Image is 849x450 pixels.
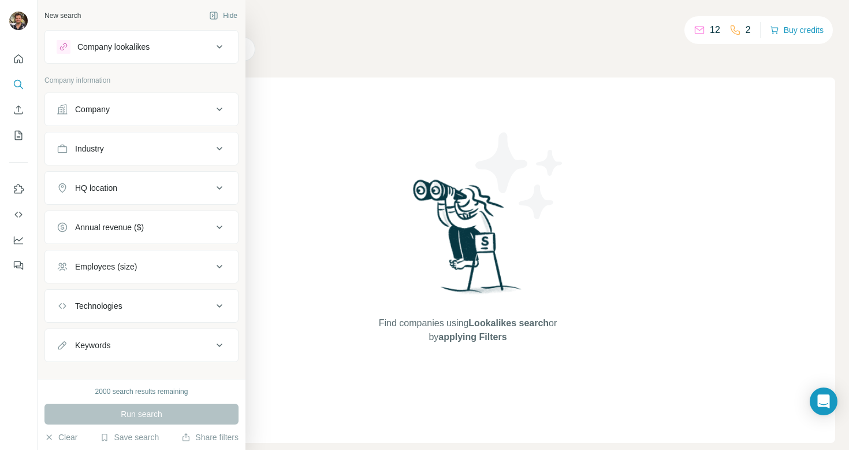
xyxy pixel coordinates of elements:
[9,125,28,146] button: My lists
[44,10,81,21] div: New search
[77,41,150,53] div: Company lookalikes
[45,33,238,61] button: Company lookalikes
[770,22,824,38] button: Buy credits
[45,213,238,241] button: Annual revenue ($)
[75,104,110,115] div: Company
[75,340,110,351] div: Keywords
[9,49,28,69] button: Quick start
[45,253,238,281] button: Employees (size)
[45,292,238,320] button: Technologies
[9,179,28,200] button: Use Surfe on LinkedIn
[9,99,28,120] button: Enrich CSV
[45,95,238,123] button: Company
[408,176,528,305] img: Surfe Illustration - Woman searching with binoculars
[75,261,137,272] div: Employees (size)
[75,300,122,312] div: Technologies
[45,135,238,163] button: Industry
[468,124,572,228] img: Surfe Illustration - Stars
[201,7,245,24] button: Hide
[468,318,549,328] span: Lookalikes search
[75,182,117,194] div: HQ location
[100,14,835,30] h4: Search
[45,331,238,359] button: Keywords
[75,222,144,233] div: Annual revenue ($)
[44,431,77,443] button: Clear
[710,23,720,37] p: 12
[9,255,28,276] button: Feedback
[45,174,238,202] button: HQ location
[181,431,239,443] button: Share filters
[9,230,28,250] button: Dashboard
[810,388,837,415] div: Open Intercom Messenger
[75,143,104,154] div: Industry
[95,386,188,397] div: 2000 search results remaining
[438,332,507,342] span: applying Filters
[375,316,560,344] span: Find companies using or by
[100,431,159,443] button: Save search
[9,204,28,225] button: Use Surfe API
[9,12,28,30] img: Avatar
[44,75,239,86] p: Company information
[746,23,751,37] p: 2
[9,74,28,95] button: Search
